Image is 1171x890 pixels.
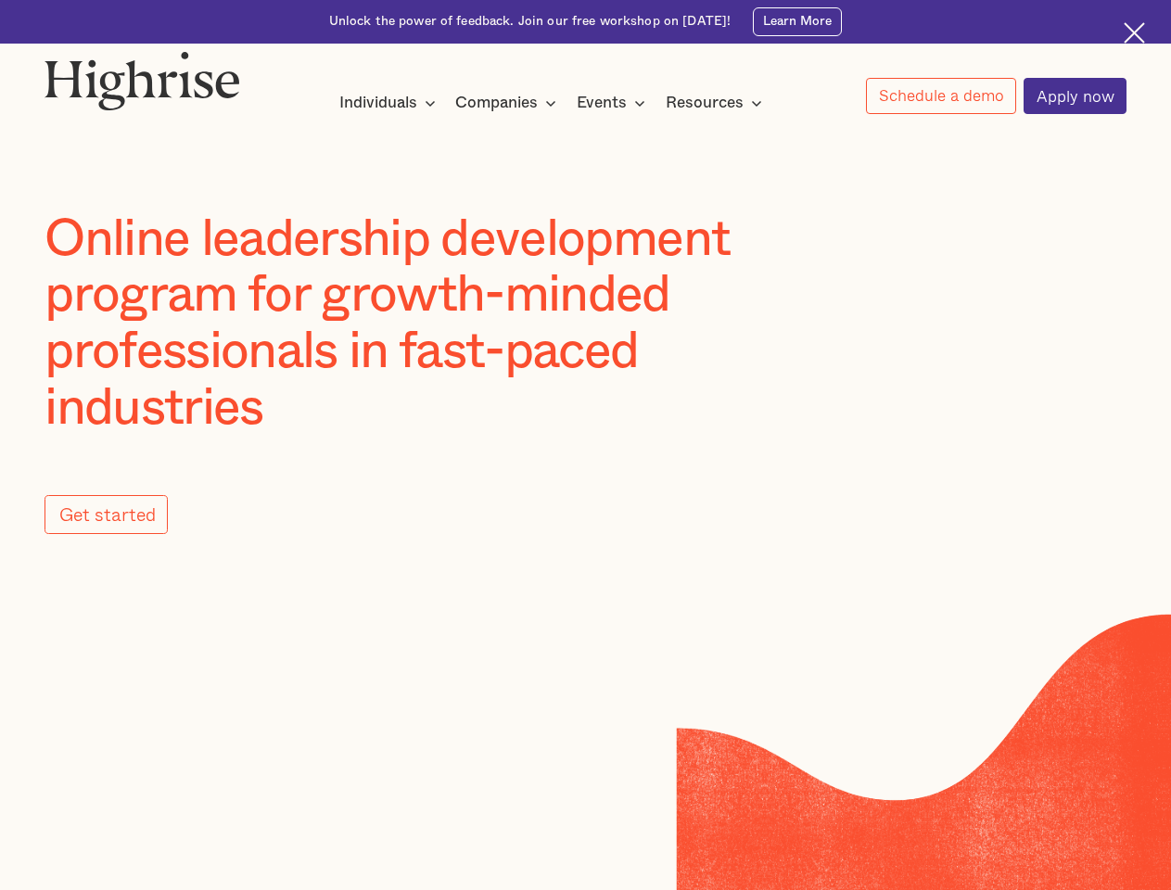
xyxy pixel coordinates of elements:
[866,78,1016,114] a: Schedule a demo
[329,13,732,31] div: Unlock the power of feedback. Join our free workshop on [DATE]!
[1024,78,1126,114] a: Apply now
[45,212,834,438] h1: Online leadership development program for growth-minded professionals in fast-paced industries
[577,92,627,114] div: Events
[45,51,240,110] img: Highrise logo
[666,92,744,114] div: Resources
[455,92,538,114] div: Companies
[45,495,168,534] a: Get started
[339,92,417,114] div: Individuals
[753,7,842,36] a: Learn More
[666,92,768,114] div: Resources
[339,92,441,114] div: Individuals
[455,92,562,114] div: Companies
[1124,22,1145,44] img: Cross icon
[577,92,651,114] div: Events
